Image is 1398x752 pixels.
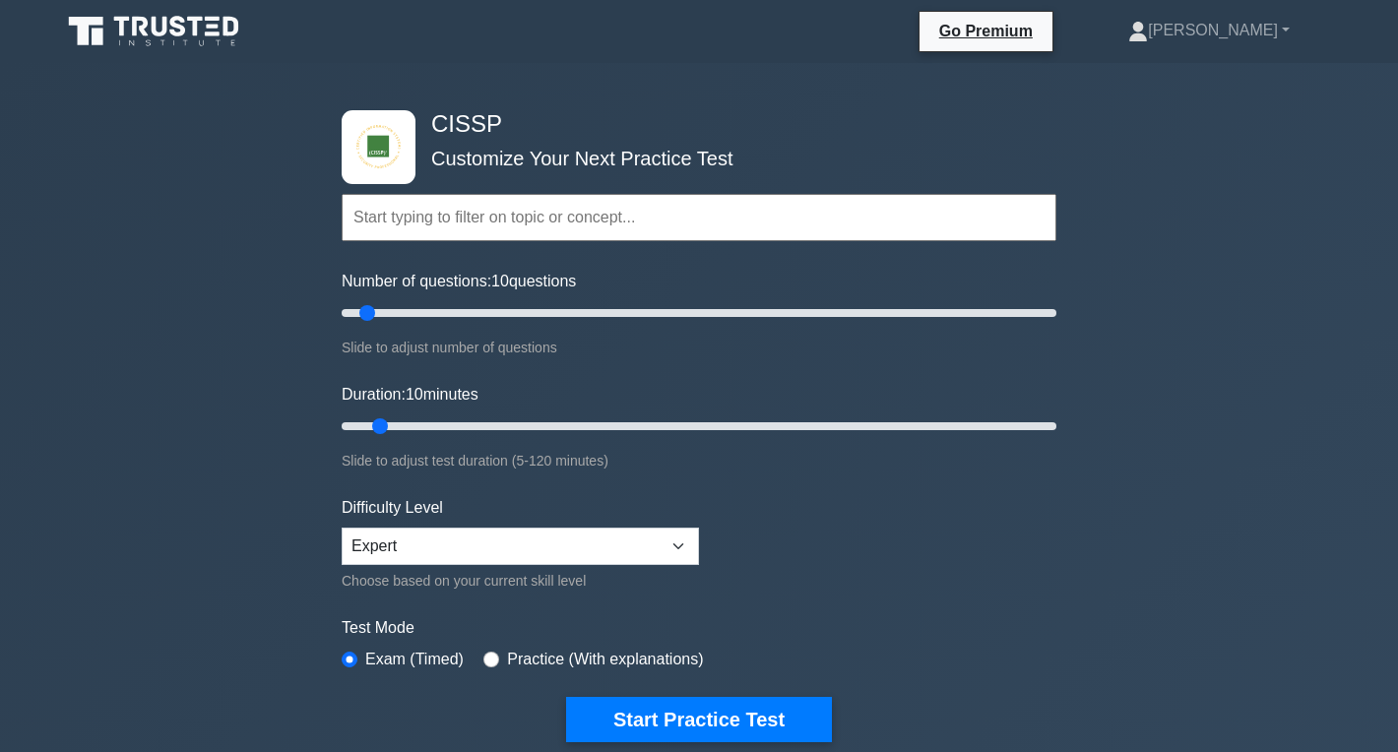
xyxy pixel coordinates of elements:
[507,648,703,671] label: Practice (With explanations)
[491,273,509,289] span: 10
[406,386,423,403] span: 10
[566,697,832,742] button: Start Practice Test
[1081,11,1337,50] a: [PERSON_NAME]
[423,110,960,139] h4: CISSP
[342,449,1056,472] div: Slide to adjust test duration (5-120 minutes)
[342,569,699,593] div: Choose based on your current skill level
[927,19,1045,43] a: Go Premium
[342,383,478,407] label: Duration: minutes
[342,336,1056,359] div: Slide to adjust number of questions
[342,616,1056,640] label: Test Mode
[365,648,464,671] label: Exam (Timed)
[342,496,443,520] label: Difficulty Level
[342,270,576,293] label: Number of questions: questions
[342,194,1056,241] input: Start typing to filter on topic or concept...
